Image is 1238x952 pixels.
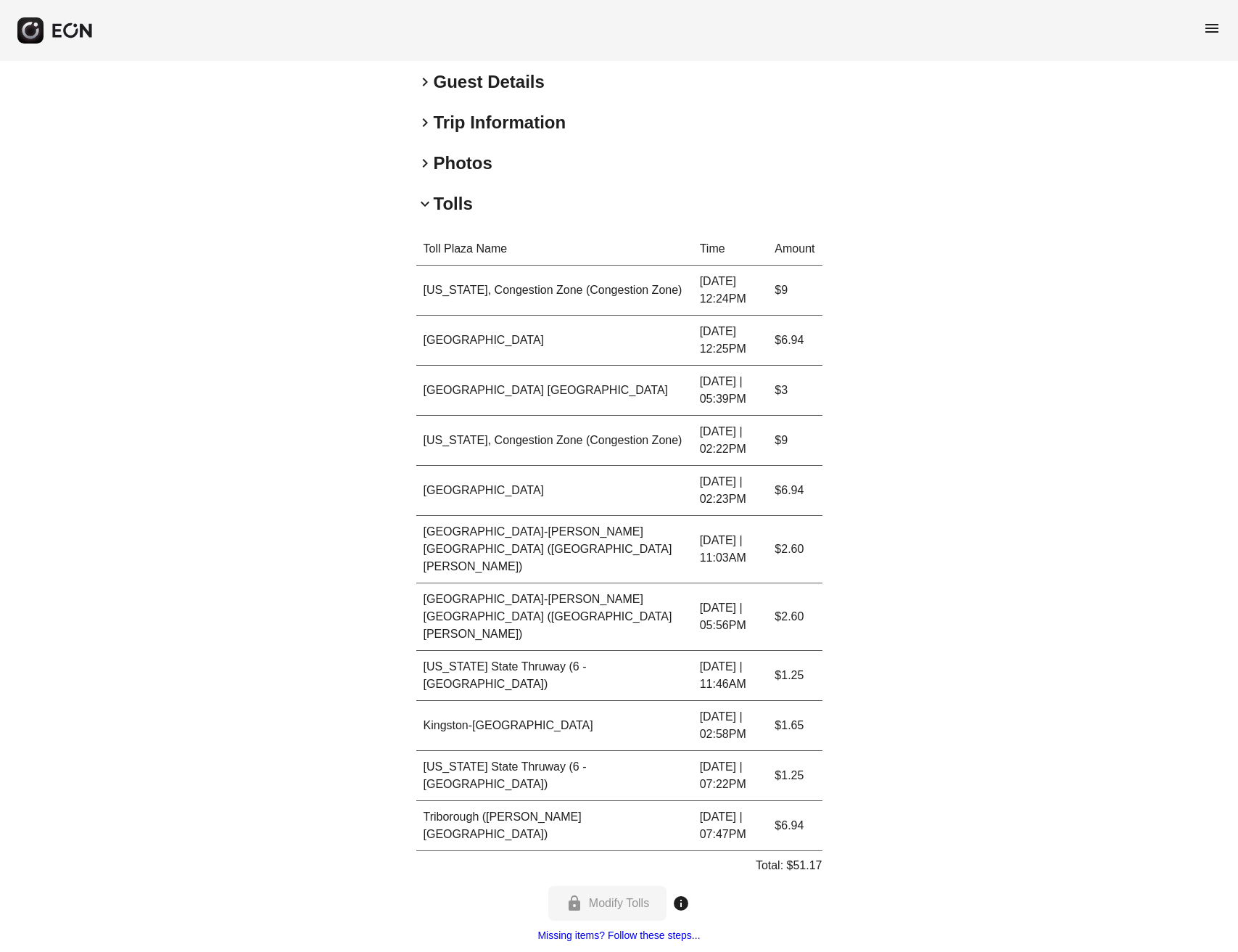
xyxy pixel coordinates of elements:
[693,583,768,651] td: [DATE] | 05:56PM
[416,651,693,701] td: [US_STATE] State Thruway (6 - [GEOGRAPHIC_DATA])
[693,366,768,416] td: [DATE] | 05:39PM
[767,316,822,366] td: $6.94
[767,651,822,701] td: $1.25
[767,701,822,751] td: $1.65
[416,366,693,416] td: [GEOGRAPHIC_DATA] [GEOGRAPHIC_DATA]
[416,801,693,851] td: Triborough ([PERSON_NAME][GEOGRAPHIC_DATA])
[693,751,768,801] td: [DATE] | 07:22PM
[416,114,434,131] span: keyboard_arrow_right
[693,701,768,751] td: [DATE] | 02:58PM
[1203,20,1221,37] span: menu
[416,583,693,651] td: [GEOGRAPHIC_DATA]-[PERSON_NAME][GEOGRAPHIC_DATA] ([GEOGRAPHIC_DATA][PERSON_NAME])
[693,233,768,266] th: Time
[767,416,822,466] td: $9
[693,466,768,516] td: [DATE] | 02:23PM
[416,701,693,751] td: Kingston-[GEOGRAPHIC_DATA]
[416,155,434,172] span: keyboard_arrow_right
[693,416,768,466] td: [DATE] | 02:22PM
[693,651,768,701] td: [DATE] | 11:46AM
[767,266,822,316] td: $9
[416,416,693,466] td: [US_STATE], Congestion Zone (Congestion Zone)
[537,930,700,941] a: Missing items? Follow these steps...
[756,857,822,874] p: Total: $51.17
[767,516,822,583] td: $2.60
[693,516,768,583] td: [DATE] | 11:03AM
[767,366,822,416] td: $3
[672,895,690,912] span: info
[434,152,492,175] h2: Photos
[416,516,693,583] td: [GEOGRAPHIC_DATA]-[PERSON_NAME][GEOGRAPHIC_DATA] ([GEOGRAPHIC_DATA][PERSON_NAME])
[434,111,566,134] h2: Trip Information
[416,266,693,316] td: [US_STATE], Congestion Zone (Congestion Zone)
[416,73,434,91] span: keyboard_arrow_right
[416,751,693,801] td: [US_STATE] State Thruway (6 - [GEOGRAPHIC_DATA])
[767,233,822,266] th: Amount
[416,233,693,266] th: Toll Plaza Name
[767,751,822,801] td: $1.25
[416,466,693,516] td: [GEOGRAPHIC_DATA]
[767,583,822,651] td: $2.60
[693,801,768,851] td: [DATE] | 07:47PM
[434,70,545,94] h2: Guest Details
[416,316,693,366] td: [GEOGRAPHIC_DATA]
[434,192,473,216] h2: Tolls
[693,266,768,316] td: [DATE] 12:24PM
[767,801,822,851] td: $6.94
[693,316,768,366] td: [DATE] 12:25PM
[416,195,434,213] span: keyboard_arrow_down
[767,466,822,516] td: $6.94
